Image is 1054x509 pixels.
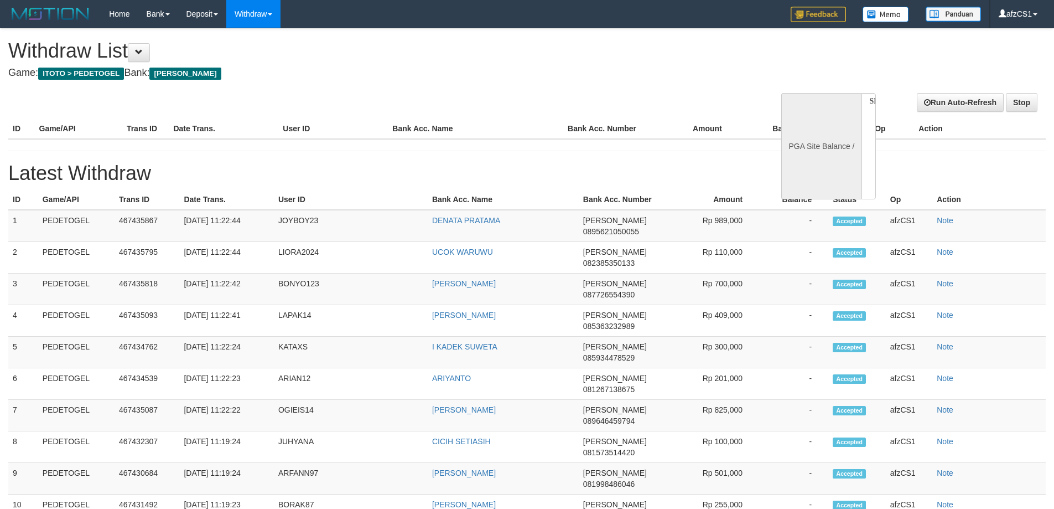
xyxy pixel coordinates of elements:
[38,431,115,463] td: PEDETOGEL
[274,305,428,337] td: LAPAK14
[169,119,278,139] th: Date Trans.
[115,305,179,337] td: 467435093
[759,189,828,210] th: Balance
[274,210,428,242] td: JOYBOY23
[179,305,274,337] td: [DATE] 11:22:41
[432,216,500,225] a: DENATA PRATAMA
[833,248,866,258] span: Accepted
[833,311,866,321] span: Accepted
[759,431,828,463] td: -
[886,431,932,463] td: afzCS1
[678,274,759,305] td: Rp 700,000
[432,248,493,256] a: UCOK WARUWU
[8,242,38,274] td: 2
[833,469,866,479] span: Accepted
[278,119,388,139] th: User ID
[914,119,1046,139] th: Action
[759,210,828,242] td: -
[432,342,497,351] a: I KADEK SUWETA
[432,469,496,477] a: [PERSON_NAME]
[926,7,981,22] img: panduan.png
[759,242,828,274] td: -
[38,274,115,305] td: PEDETOGEL
[122,119,169,139] th: Trans ID
[937,248,953,256] a: Note
[38,68,124,80] span: ITOTO > PEDETOGEL
[579,189,678,210] th: Bank Acc. Number
[937,437,953,446] a: Note
[179,242,274,274] td: [DATE] 11:22:44
[115,274,179,305] td: 467435818
[115,463,179,495] td: 467430684
[38,305,115,337] td: PEDETOGEL
[35,119,122,139] th: Game/API
[583,259,635,268] span: 082385350133
[115,400,179,431] td: 467435087
[583,216,647,225] span: [PERSON_NAME]
[937,216,953,225] a: Note
[115,189,179,210] th: Trans ID
[886,400,932,431] td: afzCS1
[432,279,496,288] a: [PERSON_NAME]
[886,463,932,495] td: afzCS1
[886,189,932,210] th: Op
[179,210,274,242] td: [DATE] 11:22:44
[678,242,759,274] td: Rp 110,000
[274,274,428,305] td: BONYO123
[115,210,179,242] td: 467435867
[8,431,38,463] td: 8
[38,463,115,495] td: PEDETOGEL
[179,463,274,495] td: [DATE] 11:19:24
[886,210,932,242] td: afzCS1
[678,463,759,495] td: Rp 501,000
[115,337,179,368] td: 467434762
[759,337,828,368] td: -
[583,385,635,394] span: 081267138675
[432,500,496,509] a: [PERSON_NAME]
[149,68,221,80] span: [PERSON_NAME]
[937,311,953,320] a: Note
[583,342,647,351] span: [PERSON_NAME]
[274,463,428,495] td: ARFANN97
[937,374,953,383] a: Note
[583,311,647,320] span: [PERSON_NAME]
[8,40,692,62] h1: Withdraw List
[833,343,866,352] span: Accepted
[583,353,635,362] span: 085934478529
[8,368,38,400] td: 6
[8,337,38,368] td: 5
[115,242,179,274] td: 467435795
[833,217,866,226] span: Accepted
[38,337,115,368] td: PEDETOGEL
[833,406,866,415] span: Accepted
[1006,93,1037,112] a: Stop
[932,189,1046,210] th: Action
[759,368,828,400] td: -
[38,400,115,431] td: PEDETOGEL
[8,189,38,210] th: ID
[583,480,635,489] span: 081998486046
[583,248,647,256] span: [PERSON_NAME]
[8,305,38,337] td: 4
[739,119,819,139] th: Balance
[583,405,647,414] span: [PERSON_NAME]
[274,337,428,368] td: KATAXS
[583,500,647,509] span: [PERSON_NAME]
[886,368,932,400] td: afzCS1
[781,93,861,199] div: PGA Site Balance /
[678,431,759,463] td: Rp 100,000
[8,6,92,22] img: MOTION_logo.png
[8,400,38,431] td: 7
[274,242,428,274] td: LIORA2024
[274,431,428,463] td: JUHYANA
[583,279,647,288] span: [PERSON_NAME]
[583,227,639,236] span: 0895621050055
[759,305,828,337] td: -
[8,162,1046,184] h1: Latest Withdraw
[563,119,651,139] th: Bank Acc. Number
[791,7,846,22] img: Feedback.jpg
[833,280,866,289] span: Accepted
[432,311,496,320] a: [PERSON_NAME]
[432,374,471,383] a: ARIYANTO
[179,431,274,463] td: [DATE] 11:19:24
